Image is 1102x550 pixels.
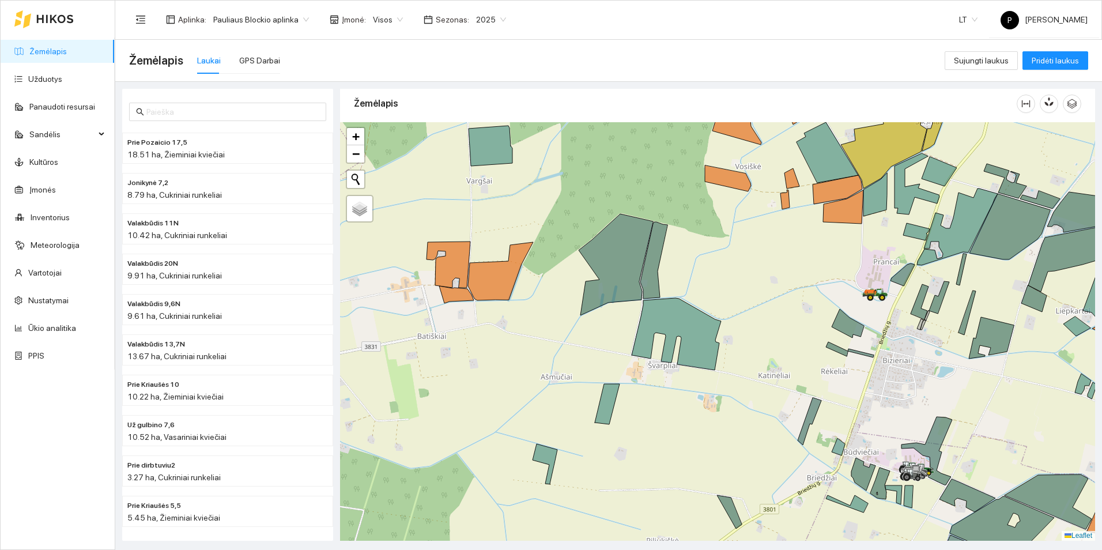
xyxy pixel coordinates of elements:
[127,190,222,199] span: 8.79 ha, Cukriniai runkeliai
[1001,15,1088,24] span: [PERSON_NAME]
[127,473,221,482] span: 3.27 ha, Cukriniai runkeliai
[347,171,364,188] button: Initiate a new search
[352,129,360,144] span: +
[127,271,222,280] span: 9.91 ha, Cukriniai runkeliai
[28,296,69,305] a: Nustatymai
[1022,56,1088,65] a: Pridėti laukus
[373,11,403,28] span: Visos
[129,51,183,70] span: Žemėlapis
[197,54,221,67] div: Laukai
[136,108,144,116] span: search
[127,513,220,522] span: 5.45 ha, Žieminiai kviečiai
[127,150,225,159] span: 18.51 ha, Žieminiai kviečiai
[127,311,222,321] span: 9.61 ha, Cukriniai runkeliai
[127,231,227,240] span: 10.42 ha, Cukriniai runkeliai
[127,137,187,148] span: Prie Pozaicio 17,5
[28,323,76,333] a: Ūkio analitika
[436,13,469,26] span: Sezonas :
[354,87,1017,120] div: Žemėlapis
[29,185,56,194] a: Įmonės
[127,258,178,269] span: Valakbūdis 20N
[29,157,58,167] a: Kultūros
[31,213,70,222] a: Inventorius
[28,351,44,360] a: PPIS
[127,299,180,310] span: Valakbūdis 9,6N
[28,74,62,84] a: Užduotys
[127,379,179,390] span: Prie Kriaušės 10
[29,47,67,56] a: Žemėlapis
[1022,51,1088,70] button: Pridėti laukus
[29,102,95,111] a: Panaudoti resursai
[476,11,506,28] span: 2025
[127,432,227,442] span: 10.52 ha, Vasariniai kviečiai
[347,128,364,145] a: Zoom in
[954,54,1009,67] span: Sujungti laukus
[347,196,372,221] a: Layers
[127,392,224,401] span: 10.22 ha, Žieminiai kviečiai
[127,352,227,361] span: 13.67 ha, Cukriniai runkeliai
[127,420,175,431] span: Už gulbino 7,6
[127,178,168,189] span: Jonikynė 7,2
[127,218,179,229] span: Valakbūdis 11N
[127,339,185,350] span: Valakbūdis 13,7N
[1032,54,1079,67] span: Pridėti laukus
[945,51,1018,70] button: Sujungti laukus
[1007,11,1012,29] span: P
[28,268,62,277] a: Vartotojai
[1065,532,1092,540] a: Leaflet
[127,460,175,471] span: Prie dirbtuviu2
[166,15,175,24] span: layout
[239,54,280,67] div: GPS Darbai
[127,500,181,511] span: Prie Kriaušės 5,5
[178,13,206,26] span: Aplinka :
[1017,95,1035,113] button: column-width
[945,56,1018,65] a: Sujungti laukus
[959,11,978,28] span: LT
[352,146,360,161] span: −
[129,8,152,31] button: menu-fold
[1017,99,1035,108] span: column-width
[330,15,339,24] span: shop
[424,15,433,24] span: calendar
[342,13,366,26] span: Įmonė :
[146,106,319,118] input: Paieška
[29,123,95,146] span: Sandėlis
[213,11,309,28] span: Pauliaus Blockio aplinka
[135,14,146,25] span: menu-fold
[347,145,364,163] a: Zoom out
[31,240,80,250] a: Meteorologija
